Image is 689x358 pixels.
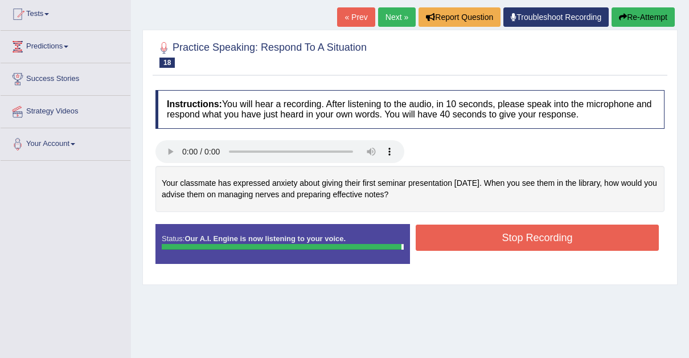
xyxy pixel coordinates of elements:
button: Stop Recording [416,225,659,251]
h2: Practice Speaking: Respond To A Situation [155,39,367,68]
span: 18 [159,58,175,68]
strong: Our A.I. Engine is now listening to your voice. [184,234,346,243]
h4: You will hear a recording. After listening to the audio, in 10 seconds, please speak into the mic... [155,90,665,128]
a: « Prev [337,7,375,27]
a: Success Stories [1,63,130,92]
a: Strategy Videos [1,96,130,124]
a: Next » [378,7,416,27]
button: Report Question [419,7,501,27]
div: Status: [155,224,410,264]
a: Predictions [1,31,130,59]
div: Your classmate has expressed anxiety about giving their first seminar presentation [DATE]. When y... [155,166,665,212]
a: Troubleshoot Recording [503,7,609,27]
button: Re-Attempt [612,7,675,27]
a: Your Account [1,128,130,157]
b: Instructions: [167,99,222,109]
